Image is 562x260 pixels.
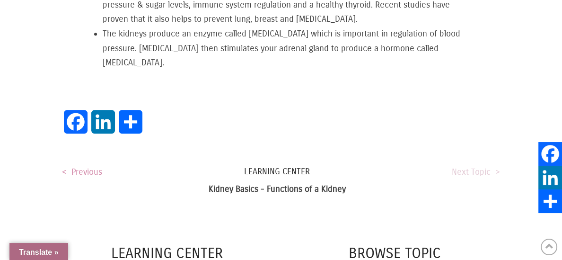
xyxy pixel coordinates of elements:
[19,248,59,256] span: Translate »
[209,184,346,194] b: Kidney Basics - Functions of a Kidney
[538,142,562,166] a: Facebook
[117,110,144,143] a: Share
[62,167,102,177] a: < Previous
[89,110,117,143] a: LinkedIn
[62,110,89,143] a: Facebook
[452,167,500,177] a: Next Topic >
[541,239,557,255] a: Back to Top
[103,27,474,70] li: The kidneys produce an enzyme called [MEDICAL_DATA] which is important in regulation of blood pre...
[538,166,562,189] a: LinkedIn
[62,166,500,178] a: Learning Center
